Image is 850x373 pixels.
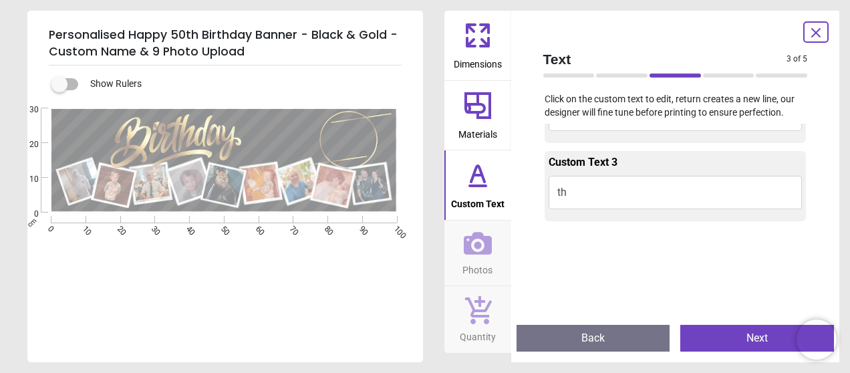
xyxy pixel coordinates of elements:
[444,11,511,80] button: Dimensions
[13,104,39,116] span: 30
[458,122,497,142] span: Materials
[444,221,511,286] button: Photos
[49,21,402,66] h5: Personalised Happy 50th Birthday Banner - Black & Gold - Custom Name & 9 Photo Upload
[444,150,511,220] button: Custom Text
[444,286,511,353] button: Quantity
[13,209,39,220] span: 0
[451,191,505,211] span: Custom Text
[543,49,787,69] span: Text
[460,324,496,344] span: Quantity
[787,53,807,65] span: 3 of 5
[26,217,38,229] span: cm
[59,76,423,92] div: Show Rulers
[549,176,803,209] button: th
[13,139,39,150] span: 20
[797,320,837,360] iframe: Brevo live chat
[533,93,819,119] p: Click on the custom text to edit, return creates a new line, our designer will fine tune before p...
[680,325,834,352] button: Next
[444,81,511,150] button: Materials
[462,257,492,277] span: Photos
[549,156,617,168] span: Custom Text 3
[517,325,670,352] button: Back
[454,51,502,72] span: Dimensions
[13,174,39,185] span: 10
